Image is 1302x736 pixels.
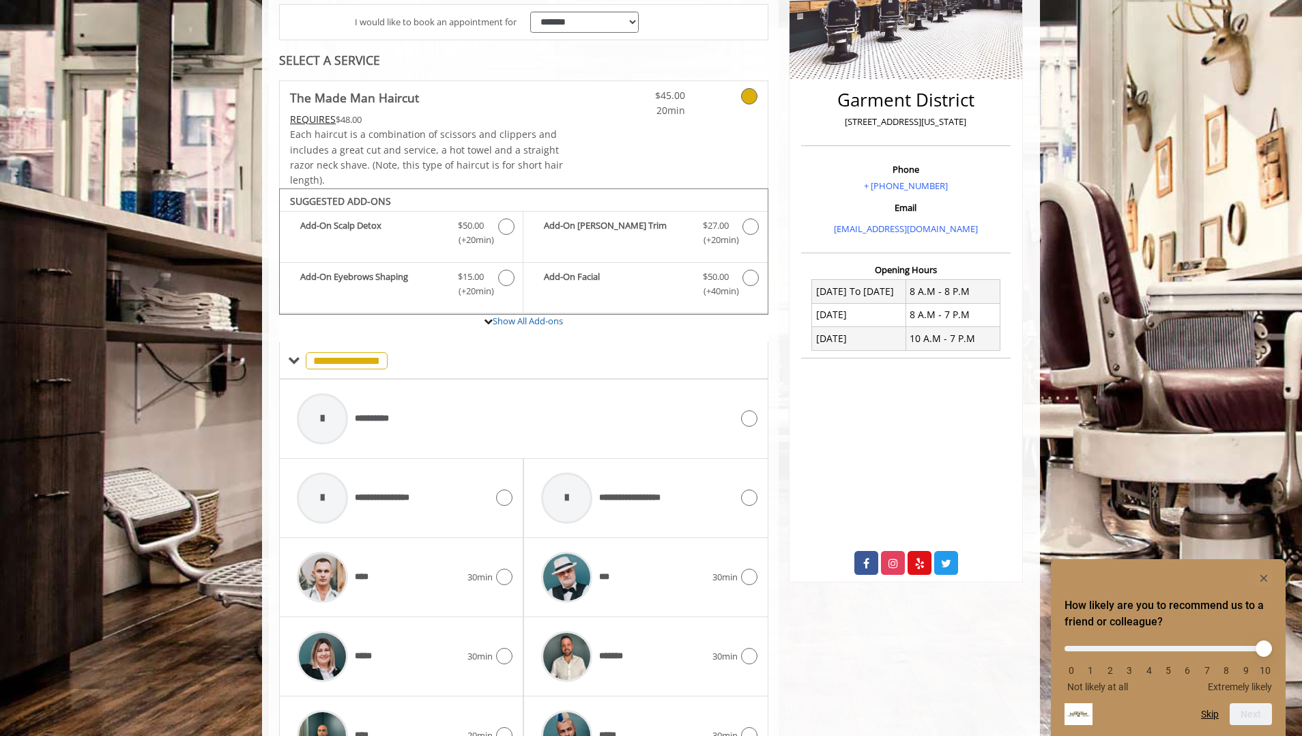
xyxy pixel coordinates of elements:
[467,649,493,664] span: 30min
[834,223,978,235] a: [EMAIL_ADDRESS][DOMAIN_NAME]
[812,280,906,303] td: [DATE] To [DATE]
[290,88,419,107] b: The Made Man Haircut
[1219,665,1233,676] li: 8
[530,270,760,302] label: Add-On Facial
[290,128,563,186] span: Each haircut is a combination of scissors and clippers and includes a great cut and service, a ho...
[1065,597,1272,630] h2: How likely are you to recommend us to a friend or colleague? Select an option from 0 to 10, with ...
[695,233,736,247] span: (+20min )
[805,165,1007,174] h3: Phone
[290,195,391,208] b: SUGGESTED ADD-ONS
[544,270,689,298] b: Add-On Facial
[530,218,760,251] label: Add-On Beard Trim
[712,570,738,584] span: 30min
[703,218,729,233] span: $27.00
[355,15,517,29] span: I would like to book an appointment for
[290,113,336,126] span: This service needs some Advance to be paid before we block your appointment
[1239,665,1253,676] li: 9
[544,218,689,247] b: Add-On [PERSON_NAME] Trim
[1181,665,1194,676] li: 6
[695,284,736,298] span: (+40min )
[279,54,768,67] div: SELECT A SERVICE
[605,88,685,103] span: $45.00
[1065,665,1078,676] li: 0
[1123,665,1136,676] li: 3
[1258,665,1272,676] li: 10
[906,327,1000,350] td: 10 A.M - 7 P.M
[805,90,1007,110] h2: Garment District
[812,327,906,350] td: [DATE]
[703,270,729,284] span: $50.00
[801,265,1011,274] h3: Opening Hours
[1161,665,1175,676] li: 5
[279,188,768,315] div: The Made Man Haircut Add-onS
[451,284,491,298] span: (+20min )
[805,115,1007,129] p: [STREET_ADDRESS][US_STATE]
[451,233,491,247] span: (+20min )
[906,280,1000,303] td: 8 A.M - 8 P.M
[467,570,493,584] span: 30min
[1201,709,1219,720] button: Skip
[864,180,948,192] a: + [PHONE_NUMBER]
[290,112,564,127] div: $48.00
[458,218,484,233] span: $50.00
[1065,636,1272,692] div: How likely are you to recommend us to a friend or colleague? Select an option from 0 to 10, with ...
[1200,665,1214,676] li: 7
[1256,570,1272,586] button: Hide survey
[458,270,484,284] span: $15.00
[1142,665,1156,676] li: 4
[287,270,516,302] label: Add-On Eyebrows Shaping
[906,303,1000,326] td: 8 A.M - 7 P.M
[1084,665,1097,676] li: 1
[1065,570,1272,725] div: How likely are you to recommend us to a friend or colleague? Select an option from 0 to 10, with ...
[300,270,444,298] b: Add-On Eyebrows Shaping
[1067,681,1128,692] span: Not likely at all
[805,203,1007,212] h3: Email
[1208,681,1272,692] span: Extremely likely
[812,303,906,326] td: [DATE]
[287,218,516,251] label: Add-On Scalp Detox
[605,103,685,118] span: 20min
[493,315,563,327] a: Show All Add-ons
[1103,665,1117,676] li: 2
[1230,703,1272,725] button: Next question
[712,649,738,664] span: 30min
[300,218,444,247] b: Add-On Scalp Detox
